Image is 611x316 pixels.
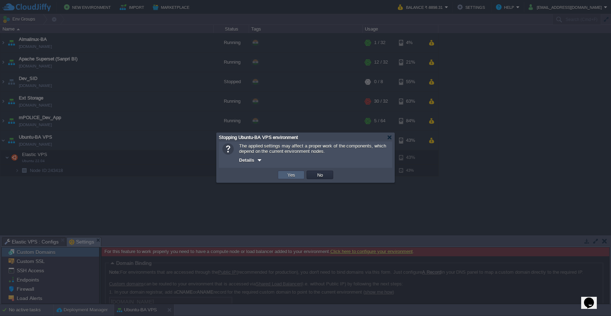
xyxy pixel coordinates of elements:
span: Details [239,157,254,163]
iframe: chat widget [581,288,604,309]
button: No [315,172,325,178]
span: Stopping Ubuntu-BA VPS environment [219,135,298,140]
button: Yes [285,172,297,178]
span: The applied settings may affect a proper work of the components, which depend on the current envi... [239,143,386,154]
